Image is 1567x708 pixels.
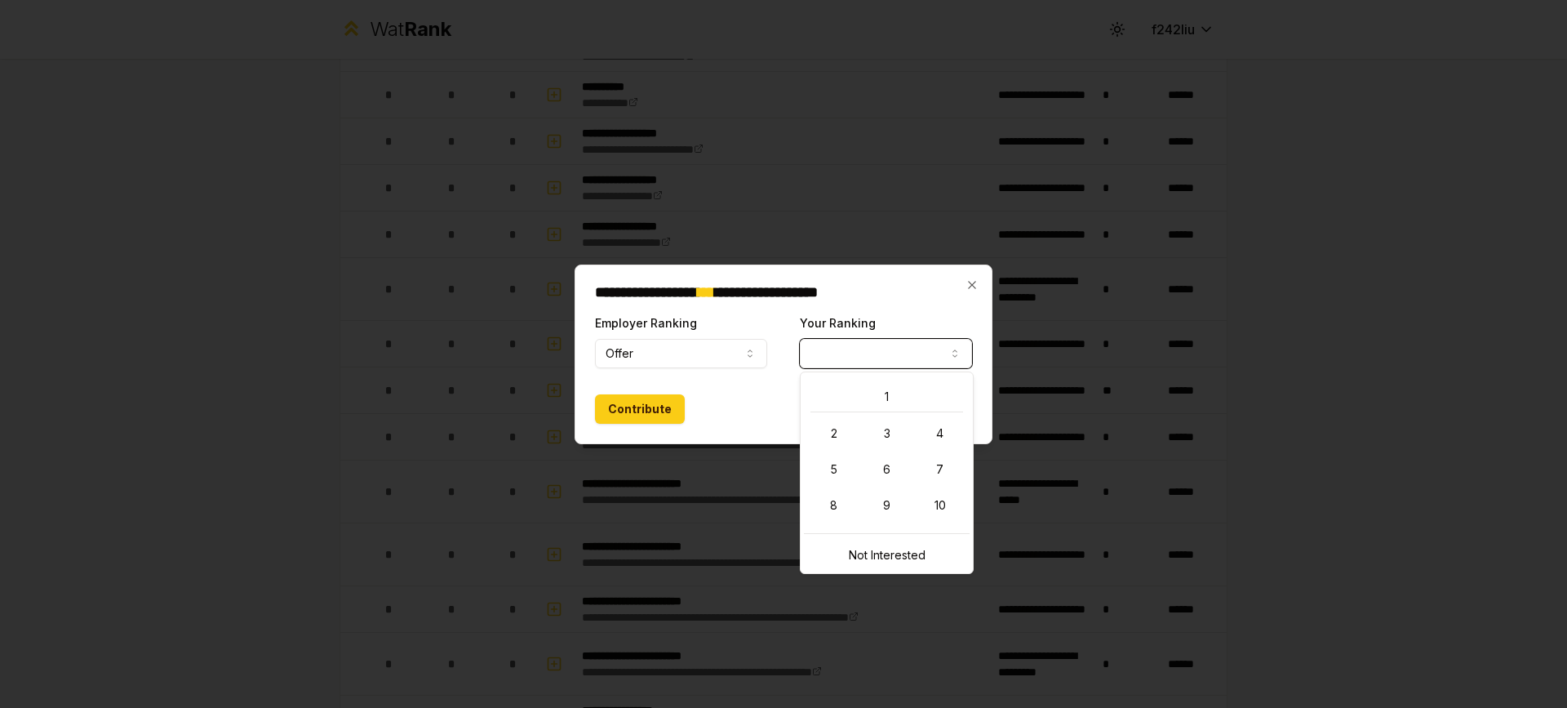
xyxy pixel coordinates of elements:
span: 10 [934,497,946,514]
span: 1 [885,389,889,405]
button: Contribute [595,394,685,424]
span: 9 [883,497,890,514]
span: 3 [884,425,890,442]
span: 2 [831,425,837,442]
span: 4 [936,425,943,442]
label: Employer Ranking [595,316,697,330]
span: 7 [936,461,943,478]
span: 6 [883,461,890,478]
span: Not Interested [849,547,926,563]
label: Your Ranking [800,316,876,330]
span: 8 [830,497,837,514]
span: 5 [831,461,837,478]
